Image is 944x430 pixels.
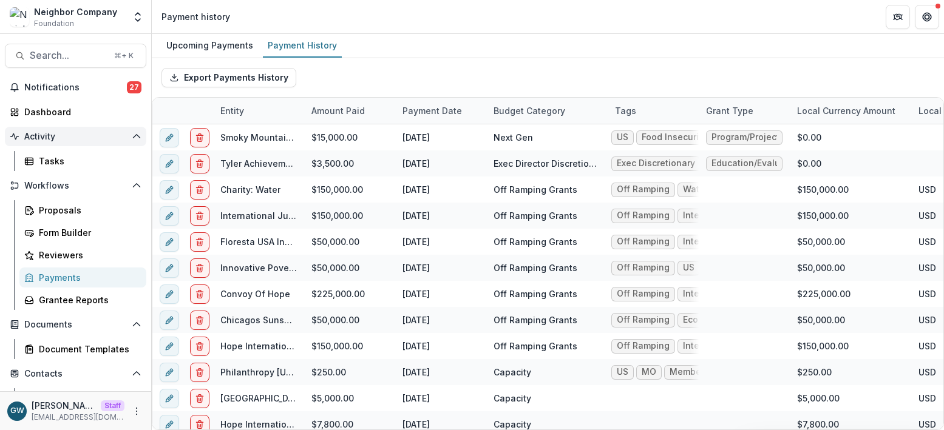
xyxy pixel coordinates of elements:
[790,385,911,411] div: $5,000.00
[160,206,179,226] button: edit
[642,132,707,143] div: Food Insecurity
[160,154,179,173] button: edit
[683,263,694,273] div: US
[395,385,486,411] div: [DATE]
[24,369,127,379] span: Contacts
[617,210,670,221] div: Off Ramping
[39,226,137,239] div: Form Builder
[220,210,345,221] a: International Justice Mission
[19,388,146,408] a: Grantees
[617,289,670,299] div: Off Ramping
[304,124,395,150] div: $15,000.00
[190,363,209,382] button: delete
[160,284,179,304] button: edit
[494,287,577,300] div: Off Ramping Grants
[494,261,577,274] div: Off Ramping Grants
[161,68,296,87] button: Export Payments History
[263,34,342,58] a: Payment History
[304,255,395,281] div: $50,000.00
[617,237,670,247] div: Off Ramping
[24,320,127,330] span: Documents
[24,132,127,142] span: Activity
[19,223,146,243] a: Form Builder
[790,307,911,333] div: $50,000.00
[160,311,179,330] button: edit
[395,98,486,124] div: Payment Date
[190,232,209,252] button: delete
[395,333,486,359] div: [DATE]
[699,104,761,117] div: Grant Type
[494,209,577,222] div: Off Ramping Grants
[24,106,137,118] div: Dashboard
[112,49,136,62] div: ⌘ + K
[395,229,486,255] div: [DATE]
[160,258,179,278] button: edit
[10,7,29,27] img: Neighbor Company
[304,281,395,307] div: $225,000.00
[711,132,777,143] span: Program/Project Grant
[395,203,486,229] div: [DATE]
[617,158,695,169] div: Exec Discretionary
[886,5,910,29] button: Partners
[617,184,670,195] div: Off Ramping
[160,180,179,200] button: edit
[304,98,395,124] div: Amount Paid
[161,10,230,23] div: Payment history
[494,340,577,352] div: Off Ramping Grants
[494,131,533,144] div: Next Gen
[915,5,939,29] button: Get Help
[304,385,395,411] div: $5,000.00
[395,150,486,176] div: [DATE]
[160,337,179,356] button: edit
[617,315,670,325] div: Off Ramping
[161,36,258,54] div: Upcoming Payments
[5,127,146,146] button: Open Activity
[19,290,146,310] a: Grantee Reports
[486,104,572,117] div: Budget Category
[790,150,911,176] div: $0.00
[129,404,144,418] button: More
[683,184,708,195] div: Water
[190,337,209,356] button: delete
[683,315,783,325] div: Economic Development
[617,132,628,143] div: US
[220,132,407,143] a: Smoky Mountain Area Rescue Ministries Inc
[190,206,209,226] button: delete
[190,258,209,278] button: delete
[190,311,209,330] button: delete
[34,18,74,29] span: Foundation
[486,98,608,124] div: Budget Category
[19,267,146,287] a: Payments
[395,359,486,385] div: [DATE]
[220,289,290,299] a: Convoy Of Hope
[617,367,628,377] div: US
[220,341,300,351] a: Hope International
[220,263,342,273] a: Innovative Poverty Solutions
[32,412,124,423] p: [EMAIL_ADDRESS][DOMAIN_NAME]
[220,158,366,169] a: Tyler Achievement Center For Kids
[395,255,486,281] div: [DATE]
[304,150,395,176] div: $3,500.00
[157,8,235,25] nav: breadcrumb
[790,359,911,385] div: $250.00
[711,158,777,169] span: Education/Evaluation
[19,151,146,171] a: Tasks
[494,366,531,378] div: Capacity
[304,333,395,359] div: $150,000.00
[39,343,137,355] div: Document Templates
[304,176,395,203] div: $150,000.00
[10,407,24,415] div: Grace Willig
[790,229,911,255] div: $50,000.00
[213,104,251,117] div: Entity
[39,271,137,284] div: Payments
[5,44,146,68] button: Search...
[101,400,124,411] p: Staff
[683,210,738,221] div: International
[494,183,577,196] div: Off Ramping Grants
[304,203,395,229] div: $150,000.00
[790,203,911,229] div: $150,000.00
[213,98,304,124] div: Entity
[39,155,137,167] div: Tasks
[699,98,790,124] div: Grant Type
[395,104,469,117] div: Payment Date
